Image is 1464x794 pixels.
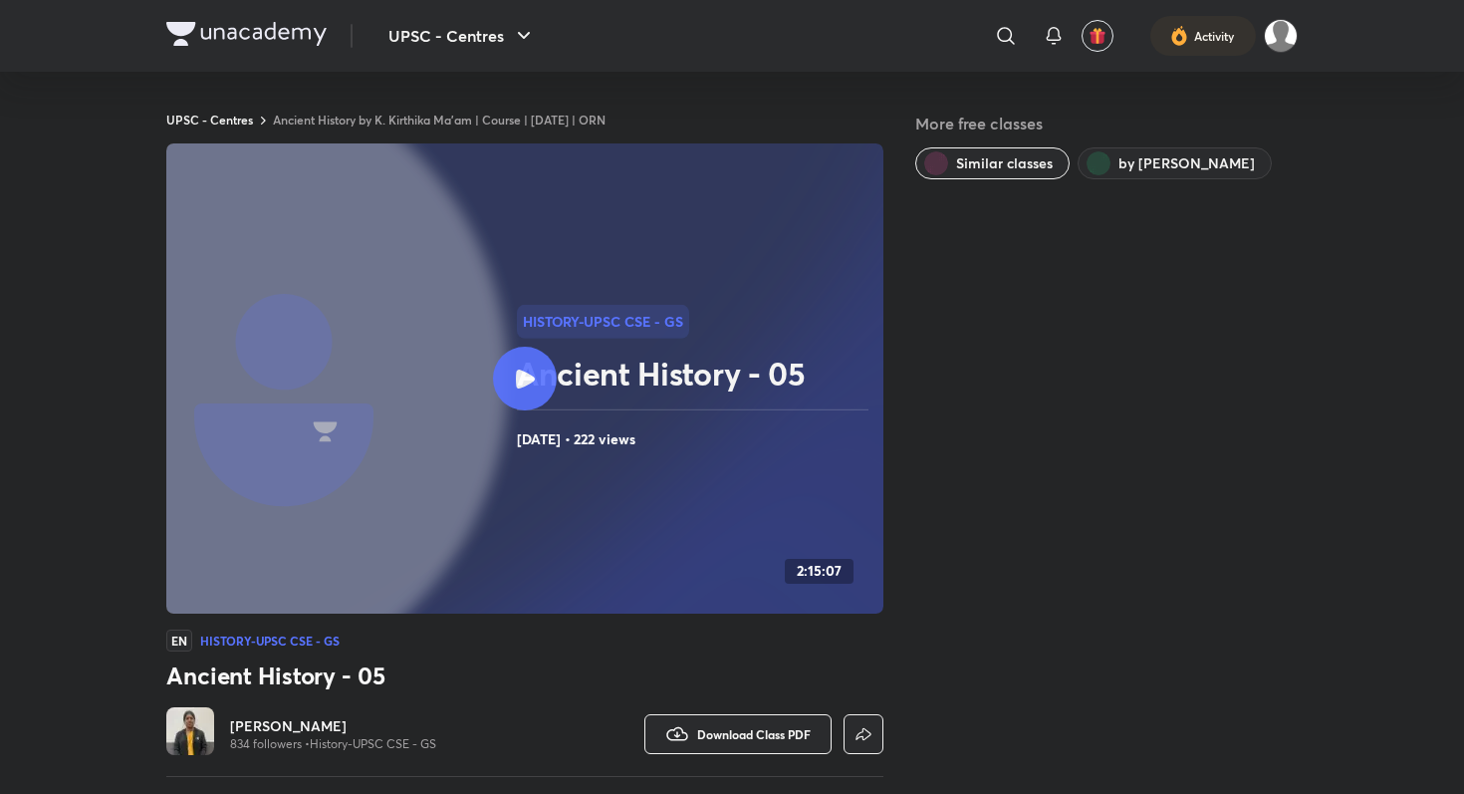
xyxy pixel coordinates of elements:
h5: More free classes [915,112,1298,135]
button: avatar [1082,20,1113,52]
img: avatar [1089,27,1106,45]
p: 834 followers • History-UPSC CSE - GS [230,736,436,752]
button: UPSC - Centres [376,16,548,56]
button: by K Kirthika [1078,147,1272,179]
h3: Ancient History - 05 [166,660,883,691]
h4: [DATE] • 222 views [517,426,875,452]
a: [PERSON_NAME] [230,716,436,736]
a: UPSC - Centres [166,112,253,128]
img: Akshat Sharma [1264,19,1298,53]
img: activity [1170,24,1188,48]
img: Avatar [166,707,214,755]
span: Similar classes [956,153,1053,173]
h2: Ancient History - 05 [517,354,875,394]
h4: History-UPSC CSE - GS [200,635,340,647]
h4: 2:15:07 [797,563,842,580]
img: Company Logo [166,22,327,46]
span: by K Kirthika [1118,153,1255,173]
a: Avatar [166,707,214,760]
a: Ancient History by K. Kirthika Ma'am | Course | [DATE] | ORN [273,112,606,128]
button: Download Class PDF [644,714,832,754]
span: EN [166,630,192,652]
span: Download Class PDF [697,726,811,742]
a: Company Logo [166,22,327,51]
button: Similar classes [915,147,1070,179]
